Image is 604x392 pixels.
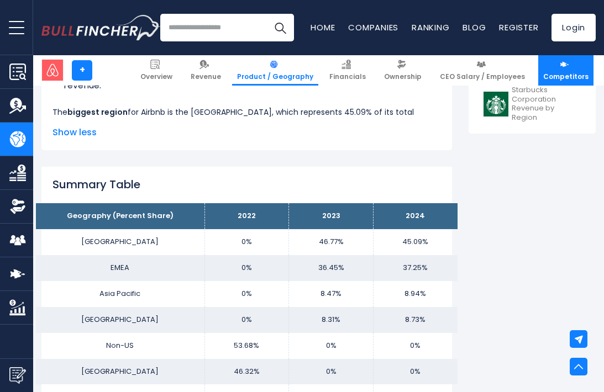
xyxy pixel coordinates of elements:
a: Ownership [379,55,427,86]
td: 8.94% [373,281,458,307]
td: 0% [289,359,374,385]
td: 53.68% [204,333,289,359]
td: 0% [204,255,289,281]
td: Asia Pacific [36,281,204,307]
button: Search [266,14,294,41]
td: 36.45% [289,255,374,281]
td: 46.77% [289,229,374,255]
span: Product / Geography [237,72,313,81]
a: Overview [135,55,177,86]
td: 8.31% [289,307,374,333]
td: [GEOGRAPHIC_DATA] [36,359,204,385]
a: + [72,60,92,81]
td: 8.47% [289,281,374,307]
a: Financials [324,55,371,86]
a: Companies [348,22,398,33]
th: 2023 [289,203,374,229]
a: Go to homepage [41,15,160,40]
td: 37.25% [373,255,458,281]
a: Revenue [186,55,226,86]
span: Starbucks Corporation Revenue by Region [512,86,581,123]
span: CEO Salary / Employees [440,72,525,81]
td: EMEA [36,255,204,281]
td: 0% [204,281,289,307]
td: 0% [204,307,289,333]
a: Starbucks Corporation Revenue by Region [477,83,587,126]
span: Overview [140,72,172,81]
span: Revenue [191,72,221,81]
a: CEO Salary / Employees [435,55,530,86]
img: SBUX logo [484,92,508,116]
a: Register [499,22,538,33]
a: Competitors [538,55,594,86]
td: 0% [204,229,289,255]
h2: Summary Table [52,178,441,191]
a: Login [552,14,596,41]
img: Ownership [9,198,26,215]
td: 46.32% [204,359,289,385]
td: 45.09% [373,229,458,255]
a: Product / Geography [232,55,318,86]
th: 2022 [204,203,289,229]
a: Ranking [412,22,449,33]
td: 0% [289,333,374,359]
td: [GEOGRAPHIC_DATA] [36,307,204,333]
td: Non-US [36,333,204,359]
td: 8.73% [373,307,458,333]
span: Competitors [543,72,589,81]
span: Show less [52,126,441,139]
td: [GEOGRAPHIC_DATA] [36,229,204,255]
span: Financials [329,72,366,81]
td: 0% [373,333,458,359]
a: Home [311,22,335,33]
b: biggest region [67,107,128,118]
span: Ownership [384,72,422,81]
th: 2024 [373,203,458,229]
img: ABNB logo [42,60,63,81]
th: Geography (Percent Share) [36,203,204,229]
a: Blog [463,22,486,33]
img: Bullfincher logo [41,15,161,40]
td: 0% [373,359,458,385]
